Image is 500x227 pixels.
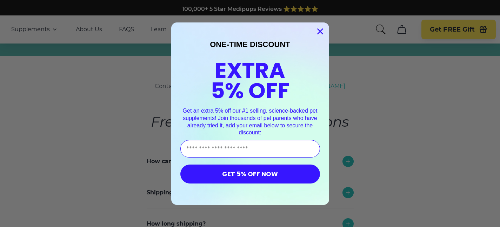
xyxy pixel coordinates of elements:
[210,40,290,49] span: ONE-TIME DISCOUNT
[215,55,285,86] span: EXTRA
[211,75,289,106] span: 5% OFF
[180,165,320,183] button: GET 5% OFF NOW
[314,25,326,38] button: Close dialog
[183,108,318,135] span: Get an extra 5% off our #1 selling, science-backed pet supplements! Join thousands of pet parents...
